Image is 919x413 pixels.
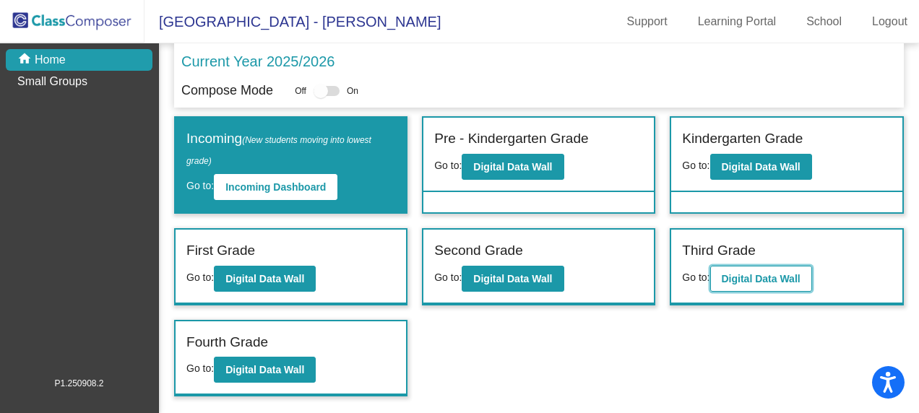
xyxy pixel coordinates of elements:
button: Digital Data Wall [710,266,812,292]
button: Digital Data Wall [710,154,812,180]
label: Third Grade [682,240,755,261]
mat-icon: home [17,51,35,69]
button: Digital Data Wall [214,357,316,383]
span: On [347,84,358,97]
span: Off [295,84,306,97]
label: Pre - Kindergarten Grade [434,129,588,149]
span: [GEOGRAPHIC_DATA] - [PERSON_NAME] [144,10,441,33]
label: Second Grade [434,240,523,261]
a: Logout [860,10,919,33]
a: Learning Portal [686,10,788,33]
b: Digital Data Wall [722,273,801,284]
b: Digital Data Wall [473,161,552,173]
label: First Grade [186,240,255,261]
span: Go to: [434,160,462,171]
button: Digital Data Wall [214,266,316,292]
b: Digital Data Wall [225,273,304,284]
span: Go to: [682,271,709,283]
button: Digital Data Wall [462,154,564,180]
b: Digital Data Wall [473,273,552,284]
p: Small Groups [17,73,87,90]
a: School [795,10,853,33]
button: Incoming Dashboard [214,174,337,200]
a: Support [616,10,679,33]
label: Kindergarten Grade [682,129,803,149]
span: (New students moving into lowest grade) [186,135,371,166]
button: Digital Data Wall [462,266,564,292]
p: Current Year 2025/2026 [181,51,335,72]
b: Incoming Dashboard [225,181,326,193]
b: Digital Data Wall [225,364,304,375]
b: Digital Data Wall [722,161,801,173]
p: Compose Mode [181,81,273,100]
label: Incoming [186,129,395,170]
label: Fourth Grade [186,332,268,353]
span: Go to: [186,180,214,191]
p: Home [35,51,66,69]
span: Go to: [186,271,214,283]
span: Go to: [434,271,462,283]
span: Go to: [682,160,709,171]
span: Go to: [186,362,214,374]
